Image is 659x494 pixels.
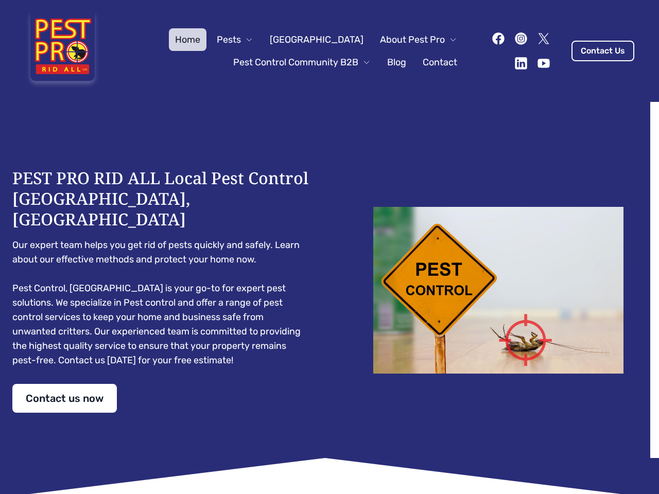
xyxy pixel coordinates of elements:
a: Home [169,28,206,51]
span: About Pest Pro [380,32,445,47]
button: Pest Control Community B2B [227,51,377,74]
a: Contact Us [571,41,634,61]
img: Pest Pro Rid All [25,12,100,90]
a: Contact us now [12,384,117,413]
h1: PEST PRO RID ALL Local Pest Control [GEOGRAPHIC_DATA], [GEOGRAPHIC_DATA] [12,168,309,230]
img: Dead cockroach on floor with caution sign pest control [350,207,647,374]
a: [GEOGRAPHIC_DATA] [264,28,370,51]
span: Pest Control Community B2B [233,55,358,69]
a: Contact [417,51,463,74]
button: About Pest Pro [374,28,463,51]
pre: Our expert team helps you get rid of pests quickly and safely. Learn about our effective methods ... [12,238,309,367]
span: Pests [217,32,241,47]
a: Blog [381,51,412,74]
button: Pests [211,28,259,51]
